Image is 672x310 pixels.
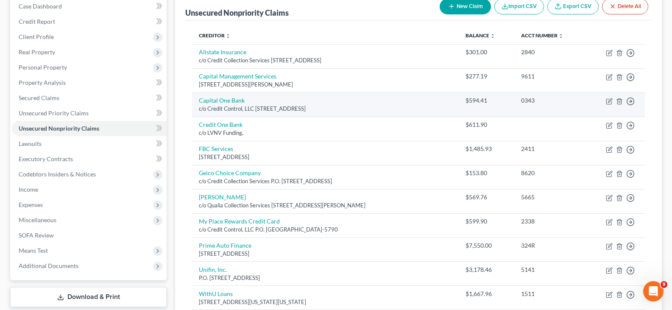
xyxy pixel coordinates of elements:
i: unfold_more [490,34,495,39]
a: Learn More Here [14,163,63,170]
div: Emma says… [7,53,163,237]
button: Emoji picker [13,245,20,252]
h1: [PERSON_NAME] [41,4,96,11]
div: 324R [521,241,580,250]
span: Unsecured Nonpriority Claims [19,125,99,132]
a: Credit Report [12,14,167,29]
span: Expenses [19,201,43,208]
iframe: Intercom live chat [643,281,664,302]
button: Send a message… [145,242,159,255]
a: Geico Choice Company [199,169,261,176]
div: c/o Qualia Collection Services [STREET_ADDRESS][PERSON_NAME] [199,201,452,209]
div: c/o LVNV Funding, [199,129,452,137]
b: 2 minutes [53,134,86,141]
button: Start recording [54,245,61,252]
div: c/o Credit Collection Services [STREET_ADDRESS] [199,56,452,64]
div: P.O. [STREET_ADDRESS] [199,274,452,282]
div: Unsecured Nonpriority Claims [185,8,289,18]
span: SOFA Review [19,232,54,239]
div: $594.41 [466,96,507,105]
a: Secured Claims [12,90,167,106]
button: Upload attachment [40,245,47,252]
p: Active 30m ago [41,11,84,19]
div: [STREET_ADDRESS] [199,250,452,258]
i: unfold_more [558,34,563,39]
div: 0343 [521,96,580,105]
div: [STREET_ADDRESS][US_STATE][US_STATE] [199,298,452,306]
button: Gif picker [27,245,33,252]
a: My Place Rewards Credit Card [199,218,280,225]
span: Executory Contracts [19,155,73,162]
i: We use the Salesforce Authenticator app for MFA at NextChapter and other users are reporting the ... [14,176,127,207]
span: Credit Report [19,18,55,25]
a: Allstate Insurance [199,48,246,56]
div: $569.76 [466,193,507,201]
div: c/o Credit Control, LLC [STREET_ADDRESS] [199,105,452,113]
div: c/o Credit Collection Services P.O. [STREET_ADDRESS] [199,177,452,185]
div: 9611 [521,72,580,81]
a: Acct Number unfold_more [521,32,563,39]
div: $7,550.00 [466,241,507,250]
textarea: Message… [7,227,162,242]
a: WithU Loans [199,290,233,297]
div: 5665 [521,193,580,201]
b: 🚨 PACER Multi-Factor Authentication Now Required 🚨 [14,59,122,74]
div: [STREET_ADDRESS] [199,153,452,161]
div: $611.90 [466,120,507,129]
div: c/o Credit Control, LLC P.O. [GEOGRAPHIC_DATA]-5790 [199,226,452,234]
a: Lawsuits [12,136,167,151]
div: 2840 [521,48,580,56]
div: 2338 [521,217,580,226]
div: 1511 [521,290,580,298]
span: Real Property [19,48,55,56]
span: Unsecured Priority Claims [19,109,89,117]
span: Income [19,186,38,193]
a: Executory Contracts [12,151,167,167]
span: Client Profile [19,33,54,40]
div: Starting [DATE], PACER requires Multi-Factor Authentication (MFA) for all filers in select distri... [14,79,132,112]
a: Property Analysis [12,75,167,90]
div: $277.19 [466,72,507,81]
div: $301.00 [466,48,507,56]
a: [PERSON_NAME] [199,193,246,201]
a: Unsecured Priority Claims [12,106,167,121]
span: Additional Documents [19,262,78,269]
span: Case Dashboard [19,3,62,10]
div: 5141 [521,265,580,274]
div: $599.90 [466,217,507,226]
span: Means Test [19,247,48,254]
a: Download & Print [10,287,167,307]
div: $1,485.93 [466,145,507,153]
a: Unsecured Nonpriority Claims [12,121,167,136]
div: Please be sure to enable MFA in your PACER account settings. Once enabled, you will have to enter... [14,117,132,159]
div: 2411 [521,145,580,153]
a: Unifin, Inc. [199,266,227,273]
button: Home [133,3,149,20]
a: Capital Management Services [199,73,276,80]
div: Close [149,3,164,19]
a: Creditor unfold_more [199,32,231,39]
a: SOFA Review [12,228,167,243]
div: $3,178.46 [466,265,507,274]
a: FBC Services [199,145,233,152]
div: 🚨 PACER Multi-Factor Authentication Now Required 🚨Starting [DATE], PACER requires Multi-Factor Au... [7,53,139,218]
span: 9 [661,281,667,288]
span: Secured Claims [19,94,59,101]
div: [STREET_ADDRESS][PERSON_NAME] [199,81,452,89]
div: $1,667.96 [466,290,507,298]
span: Property Analysis [19,79,66,86]
button: go back [6,3,22,20]
a: Balance unfold_more [466,32,495,39]
a: Prime Auto Finance [199,242,251,249]
div: 8620 [521,169,580,177]
span: Lawsuits [19,140,42,147]
span: Miscellaneous [19,216,56,223]
a: Credit One Bank [199,121,243,128]
a: Capital One Bank [199,97,245,104]
i: unfold_more [226,34,231,39]
img: Profile image for Emma [24,5,38,18]
span: Personal Property [19,64,67,71]
div: [PERSON_NAME] • [DATE] [14,220,80,225]
div: $153.80 [466,169,507,177]
span: Codebtors Insiders & Notices [19,170,96,178]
